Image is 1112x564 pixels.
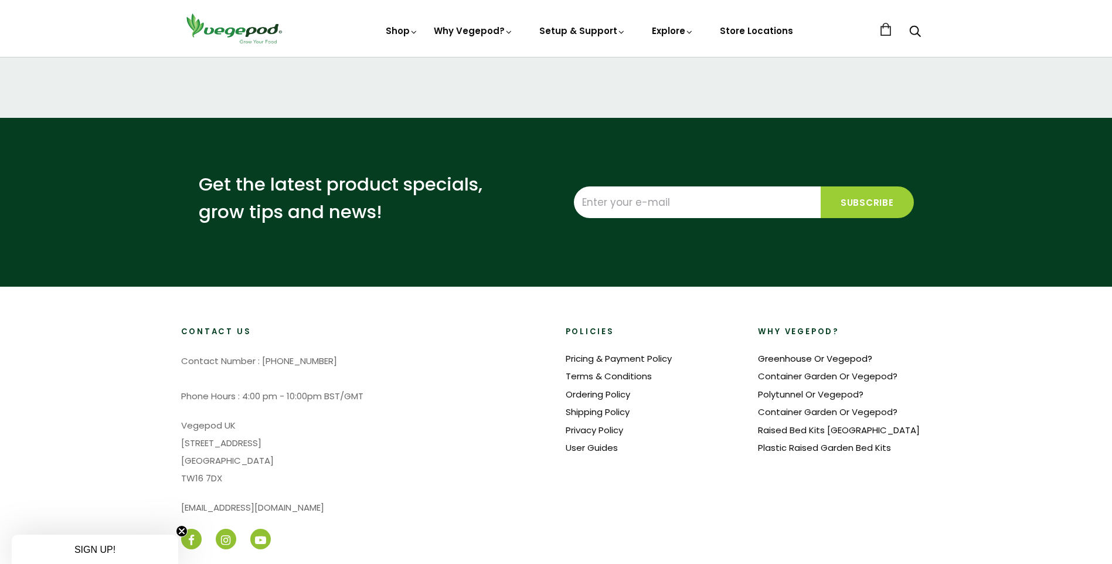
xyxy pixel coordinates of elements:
[758,370,897,382] a: Container Garden Or Vegepod?
[566,406,630,418] a: Shipping Policy
[434,25,514,37] a: Why Vegepod?
[566,424,623,436] a: Privacy Policy
[74,545,115,555] span: SIGN UP!
[758,388,863,400] a: Polytunnel Or Vegepod?
[758,441,891,454] a: Plastic Raised Garden Bed Kits
[909,26,921,39] a: Search
[758,424,920,436] a: Raised Bed Kits [GEOGRAPHIC_DATA]
[758,327,931,338] h2: Why Vegepod?
[181,501,324,514] a: [EMAIL_ADDRESS][DOMAIN_NAME]
[12,535,178,564] div: SIGN UP!Close teaser
[386,25,419,37] a: Shop
[652,25,694,37] a: Explore
[566,388,630,400] a: Ordering Policy
[821,186,914,218] input: Subscribe
[758,352,872,365] a: Greenhouse Or Vegepod?
[181,12,287,45] img: Vegepod
[758,406,897,418] a: Container Garden Or Vegepod?
[176,525,188,537] button: Close teaser
[566,370,652,382] a: Terms & Conditions
[181,327,547,338] h2: Contact Us
[181,352,547,405] p: Contact Number : [PHONE_NUMBER] Phone Hours : 4:00 pm - 10:00pm BST/GMT
[574,186,821,218] input: Enter your e-mail
[566,441,618,454] a: User Guides
[181,417,547,487] p: Vegepod UK [STREET_ADDRESS] [GEOGRAPHIC_DATA] TW16 7DX
[566,352,672,365] a: Pricing & Payment Policy
[539,25,626,37] a: Setup & Support
[199,171,492,225] p: Get the latest product specials, grow tips and news!
[720,25,793,37] a: Store Locations
[566,327,739,338] h2: Policies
